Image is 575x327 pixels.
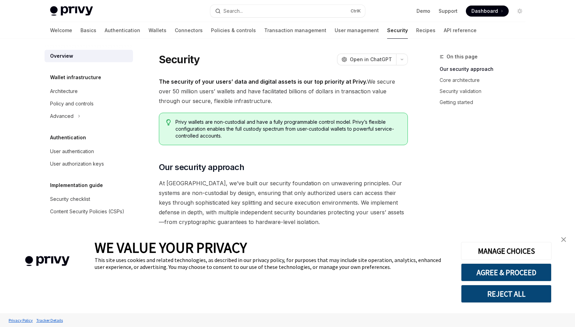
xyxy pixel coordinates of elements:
a: close banner [557,233,571,246]
svg: Tip [166,119,171,125]
a: Dashboard [466,6,509,17]
div: User authorization keys [50,160,104,168]
span: Open in ChatGPT [350,56,392,63]
a: User management [335,22,379,39]
a: Tracker Details [35,314,65,326]
button: Toggle dark mode [514,6,525,17]
span: Our security approach [159,162,244,173]
div: Advanced [50,112,74,120]
a: Overview [45,50,133,62]
span: WE VALUE YOUR PRIVACY [95,239,247,256]
button: Toggle Advanced section [45,110,133,122]
img: light logo [50,6,93,16]
a: API reference [444,22,477,39]
a: Security validation [440,86,531,97]
a: Support [439,8,458,15]
a: Privacy Policy [7,314,35,326]
span: We secure over 50 million users’ wallets and have facilitated billions of dollars in transaction ... [159,77,408,106]
a: Recipes [416,22,435,39]
a: Transaction management [264,22,326,39]
button: AGREE & PROCEED [461,263,552,281]
a: User authorization keys [45,158,133,170]
button: Open in ChatGPT [337,54,396,65]
a: User authentication [45,145,133,158]
div: Content Security Policies (CSPs) [50,207,124,216]
a: Connectors [175,22,203,39]
span: Dashboard [471,8,498,15]
a: Policy and controls [45,97,133,110]
div: Search... [223,7,243,15]
a: Demo [416,8,430,15]
div: Overview [50,52,73,60]
button: Open search [210,5,365,17]
button: MANAGE CHOICES [461,242,552,260]
a: Our security approach [440,64,531,75]
h5: Authentication [50,133,86,142]
a: Security checklist [45,193,133,205]
div: Policy and controls [50,100,94,108]
a: Security [387,22,408,39]
span: Ctrl K [351,8,361,14]
span: Privy wallets are non-custodial and have a fully programmable control model. Privy’s flexible con... [175,119,400,139]
a: Welcome [50,22,72,39]
span: At [GEOGRAPHIC_DATA], we’ve built our security foundation on unwavering principles. Our systems a... [159,178,408,227]
a: Architecture [45,85,133,97]
a: Authentication [105,22,140,39]
button: REJECT ALL [461,285,552,303]
a: Policies & controls [211,22,256,39]
h1: Security [159,53,200,66]
div: Architecture [50,87,78,95]
div: This site uses cookies and related technologies, as described in our privacy policy, for purposes... [95,256,451,270]
strong: The security of your users’ data and digital assets is our top priority at Privy. [159,78,367,85]
a: Core architecture [440,75,531,86]
img: close banner [561,237,566,242]
div: Security checklist [50,195,90,203]
a: Content Security Policies (CSPs) [45,205,133,218]
h5: Wallet infrastructure [50,73,101,82]
a: Basics [80,22,96,39]
a: Wallets [148,22,166,39]
h5: Implementation guide [50,181,103,189]
a: Getting started [440,97,531,108]
img: company logo [10,246,84,276]
span: On this page [447,53,478,61]
div: User authentication [50,147,94,156]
